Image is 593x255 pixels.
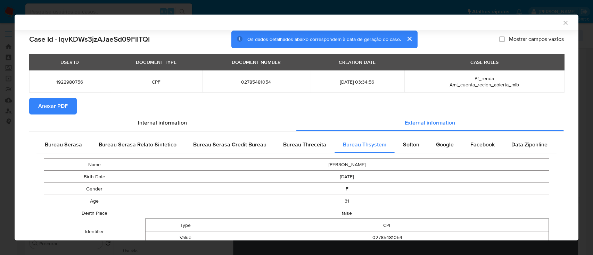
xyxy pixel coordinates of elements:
[247,36,401,43] span: Os dados detalhados abaixo correspondem à data de geração do caso.
[29,35,150,44] h2: Case Id - lqvKDWs3jzAJaeSd09FlITQI
[44,219,145,244] td: Identifier
[226,219,549,231] td: CPF
[562,19,568,26] button: Fechar a janela
[470,141,495,148] span: Facebook
[45,141,82,148] span: Bureau Serasa
[56,56,83,68] div: USER ID
[228,56,285,68] div: DOCUMENT NUMBER
[145,219,226,231] td: Type
[193,141,266,148] span: Bureau Serasa Credit Bureau
[283,141,326,148] span: Bureau Threceita
[401,31,418,47] button: cerrar
[44,195,145,207] td: Age
[226,231,549,244] td: 02785481054
[145,231,226,244] td: Value
[29,114,564,131] div: Detailed info
[118,79,194,85] span: CPF
[145,183,549,195] td: F
[436,141,454,148] span: Google
[475,75,494,82] span: Pf_renda
[38,99,68,114] span: Anexar PDF
[499,36,505,42] input: Mostrar campos vazios
[44,171,145,183] td: Birth Date
[405,119,455,127] span: External information
[335,56,380,68] div: CREATION DATE
[44,183,145,195] td: Gender
[15,15,578,240] div: closure-recommendation-modal
[145,171,549,183] td: [DATE]
[511,141,547,148] span: Data Ziponline
[29,98,77,114] button: Anexar PDF
[132,56,181,68] div: DOCUMENT TYPE
[138,119,187,127] span: Internal information
[211,79,302,85] span: 02785481054
[403,141,419,148] span: Softon
[44,159,145,171] td: Name
[450,81,519,88] span: Aml_cuenta_recien_abierta_mlb
[509,36,564,43] span: Mostrar campos vazios
[44,207,145,219] td: Death Place
[145,195,549,207] td: 31
[145,159,549,171] td: [PERSON_NAME]
[318,79,396,85] span: [DATE] 03:34:56
[36,136,557,153] div: Detailed external info
[38,79,101,85] span: 1922980756
[466,56,503,68] div: CASE RULES
[343,141,386,148] span: Bureau Thsystem
[99,141,176,148] span: Bureau Serasa Relato Sintetico
[145,207,549,219] td: false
